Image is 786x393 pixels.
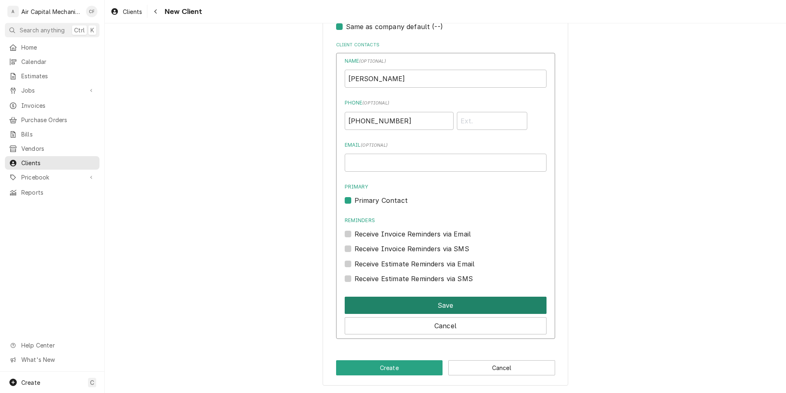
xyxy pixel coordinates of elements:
span: ( optional ) [361,143,388,148]
div: Client Contacts [336,42,555,343]
a: Go to Help Center [5,338,99,352]
span: ( optional ) [362,100,389,106]
span: Create [21,379,40,386]
input: Number [345,112,454,130]
button: Search anythingCtrlK [5,23,99,37]
label: Primary Contact [355,195,408,205]
a: Reports [5,186,99,199]
button: Navigate back [149,5,162,18]
span: Reports [21,188,95,197]
label: Receive Estimate Reminders via Email [355,259,475,269]
a: Go to Jobs [5,84,99,97]
div: Phone [345,99,547,129]
div: Air Capital Mechanical [21,7,81,16]
span: Jobs [21,86,83,95]
button: Cancel [448,360,555,375]
span: New Client [162,6,202,17]
label: Receive Invoice Reminders via Email [355,229,471,239]
span: Ctrl [74,26,85,34]
label: Client Contacts [336,42,555,48]
a: Go to Pricebook [5,170,99,184]
span: Vendors [21,144,95,153]
div: Button Group Row [345,314,547,334]
div: Primary [345,183,547,205]
label: Receive Estimate Reminders via SMS [355,274,473,284]
span: Purchase Orders [21,116,95,124]
div: A [7,6,19,17]
div: CF [86,6,97,17]
div: Button Group Row [336,360,555,375]
div: Charles Faure's Avatar [86,6,97,17]
button: Create [336,360,443,375]
a: Home [5,41,99,54]
span: Search anything [20,26,65,34]
a: Go to What's New [5,353,99,366]
label: Same as company default (--) [346,22,443,32]
a: Clients [107,5,145,18]
span: K [90,26,94,34]
label: Email [345,141,547,149]
a: Purchase Orders [5,113,99,127]
a: Bills [5,127,99,141]
span: ( optional ) [359,59,386,64]
a: Invoices [5,99,99,112]
span: Calendar [21,57,95,66]
span: Help Center [21,341,95,350]
label: Primary [345,183,547,191]
span: What's New [21,355,95,364]
span: Bills [21,130,95,139]
div: Button Group [336,360,555,375]
div: Email [345,141,547,172]
div: Button Group Row [345,293,547,314]
span: Pricebook [21,173,83,182]
label: Receive Invoice Reminders via SMS [355,244,469,254]
span: Clients [21,159,95,167]
div: Button Group [345,293,547,334]
span: C [90,378,94,387]
label: Name [345,57,547,65]
button: Cancel [345,317,547,334]
label: Reminders [345,217,547,224]
div: Name [345,57,547,88]
span: Estimates [21,72,95,80]
span: Home [21,43,95,52]
a: Vendors [5,142,99,155]
a: Estimates [5,69,99,83]
button: Save [345,297,547,314]
label: Phone [345,99,547,107]
div: Contact Edit Form [345,57,547,284]
a: Clients [5,156,99,170]
div: Reminders [345,217,547,239]
span: Clients [123,7,142,16]
input: Ext. [457,112,528,130]
a: Calendar [5,55,99,68]
span: Invoices [21,101,95,110]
